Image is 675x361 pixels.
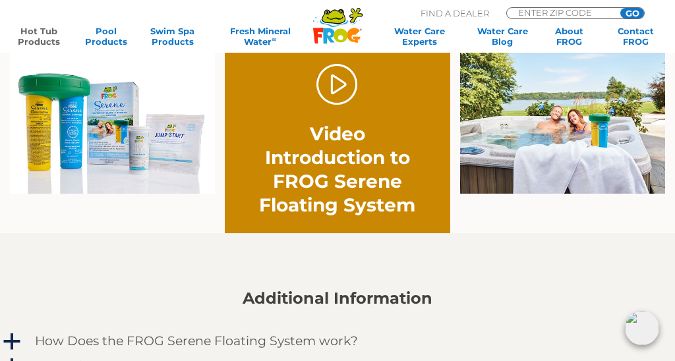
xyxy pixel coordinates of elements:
h2: Video Introduction to FROG Serene Floating System [247,122,427,217]
input: Zip Code Form [517,8,606,17]
a: Hot TubProducts [13,26,65,47]
a: Play Video [316,64,358,105]
img: openIcon [625,311,659,345]
a: a How Does the FROG Serene Floating System work? [1,331,674,352]
img: serene-floater-hottub [460,45,665,194]
h2: Additional Information [1,289,674,308]
a: Water CareBlog [477,26,529,47]
a: PoolProducts [80,26,132,47]
a: AboutFROG [543,26,595,47]
input: GO [620,8,644,18]
a: Swim SpaProducts [146,26,198,47]
sup: ∞ [272,36,276,43]
a: Water CareExperts [378,26,461,47]
a: Fresh MineralWater∞ [214,26,307,47]
img: serene-family [10,45,215,194]
span: a [2,332,22,352]
h4: How Does the FROG Serene Floating System work? [35,334,358,348]
p: Find A Dealer [421,7,489,19]
a: ContactFROG [610,26,662,47]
